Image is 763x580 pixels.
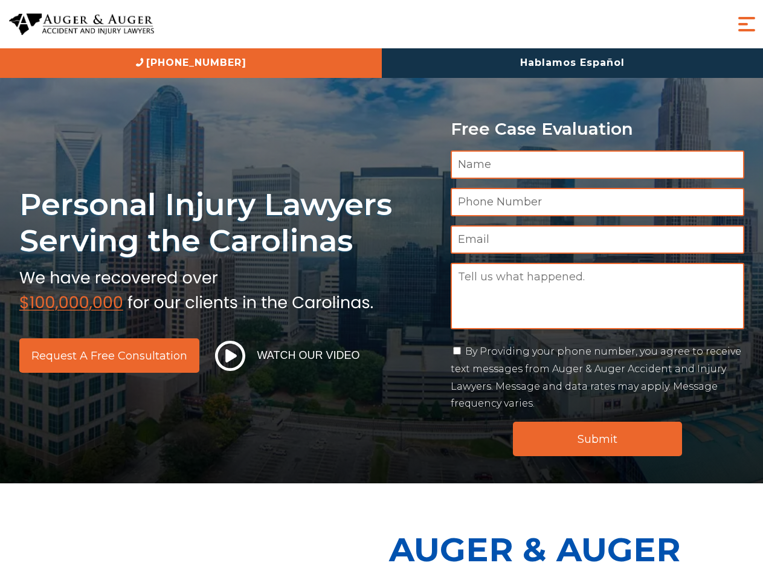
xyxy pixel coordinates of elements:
[19,265,373,311] img: sub text
[389,520,756,579] p: Auger & Auger
[451,188,744,216] input: Phone Number
[19,338,199,373] a: Request a Free Consultation
[735,12,759,36] button: Menu
[451,225,744,254] input: Email
[31,350,187,361] span: Request a Free Consultation
[513,422,682,456] input: Submit
[451,120,744,138] p: Free Case Evaluation
[19,186,436,259] h1: Personal Injury Lawyers Serving the Carolinas
[451,346,741,409] label: By Providing your phone number, you agree to receive text messages from Auger & Auger Accident an...
[451,150,744,179] input: Name
[211,340,364,372] button: Watch Our Video
[9,13,154,36] img: Auger & Auger Accident and Injury Lawyers Logo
